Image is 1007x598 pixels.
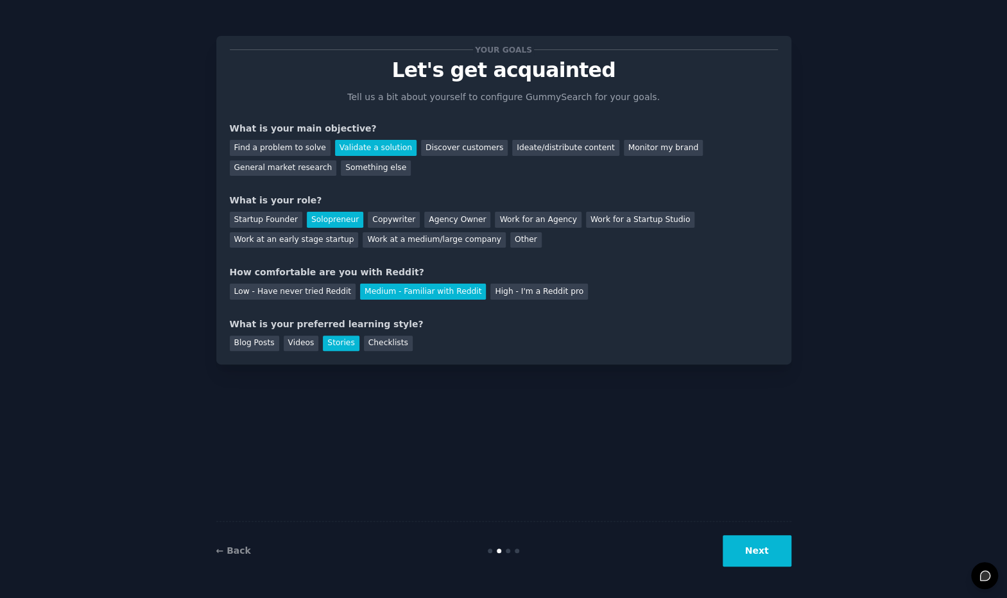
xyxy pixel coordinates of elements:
[230,266,778,279] div: How comfortable are you with Reddit?
[363,232,505,248] div: Work at a medium/large company
[510,232,542,248] div: Other
[284,336,319,352] div: Videos
[230,160,337,176] div: General market research
[230,122,778,135] div: What is your main objective?
[424,212,490,228] div: Agency Owner
[323,336,359,352] div: Stories
[230,284,356,300] div: Low - Have never tried Reddit
[495,212,581,228] div: Work for an Agency
[230,232,359,248] div: Work at an early stage startup
[230,336,279,352] div: Blog Posts
[512,140,619,156] div: Ideate/distribute content
[624,140,703,156] div: Monitor my brand
[490,284,588,300] div: High - I'm a Reddit pro
[230,194,778,207] div: What is your role?
[473,43,535,56] span: Your goals
[335,140,417,156] div: Validate a solution
[364,336,413,352] div: Checklists
[230,318,778,331] div: What is your preferred learning style?
[307,212,363,228] div: Solopreneur
[723,535,791,567] button: Next
[230,212,302,228] div: Startup Founder
[421,140,508,156] div: Discover customers
[341,160,411,176] div: Something else
[216,545,251,556] a: ← Back
[342,90,666,104] p: Tell us a bit about yourself to configure GummySearch for your goals.
[230,140,331,156] div: Find a problem to solve
[230,59,778,81] p: Let's get acquainted
[586,212,694,228] div: Work for a Startup Studio
[360,284,486,300] div: Medium - Familiar with Reddit
[368,212,420,228] div: Copywriter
